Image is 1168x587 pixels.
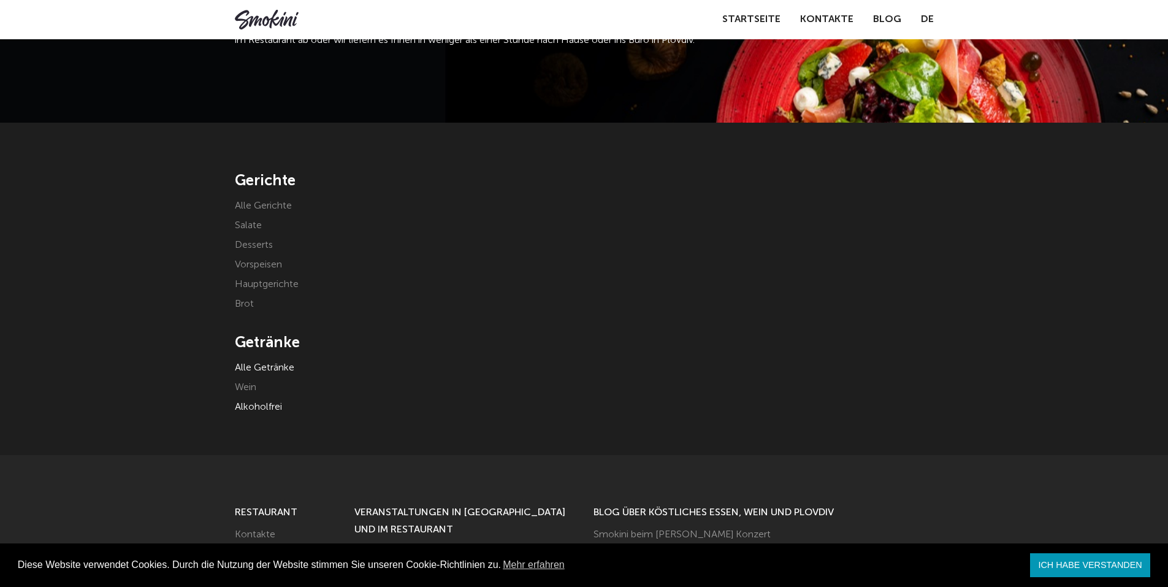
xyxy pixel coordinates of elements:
[235,363,294,373] a: Alle Getränke
[235,508,297,518] font: RESTAURANT
[501,556,567,574] a: mehr über Cookies erfahren
[235,221,262,231] a: Salate
[18,559,501,570] font: Diese Website verwendet Cookies. Durch die Nutzung der Website stimmen Sie unseren Cookie-Richtli...
[921,11,934,28] a: DE
[722,15,781,25] a: Startseite
[1030,553,1150,578] a: Cookie-Nachricht ablehnen
[235,240,273,250] a: Desserts
[235,530,275,540] a: Kontakte
[235,402,282,412] a: Alkoholfrei
[594,530,771,540] a: Smokini beim [PERSON_NAME] Konzert
[873,15,901,25] a: Blog
[235,174,296,188] font: Gerichte
[921,15,934,25] font: DE
[354,508,565,535] font: VERANSTALTUNGEN IN [GEOGRAPHIC_DATA] UND IM RESTAURANT
[1038,560,1142,570] font: ICH HABE VERSTANDEN
[235,336,300,350] font: Getränke
[235,280,299,290] a: Hauptgerichte
[235,299,254,309] a: Brot
[235,260,282,270] a: Vorspeisen
[235,201,292,211] a: Alle Gerichte
[235,383,256,393] a: Wein
[503,559,565,570] font: Mehr erfahren
[800,15,853,25] a: Kontakte
[594,508,834,518] font: BLOG ÜBER KÖSTLICHES ESSEN, WEIN UND PLOVDIV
